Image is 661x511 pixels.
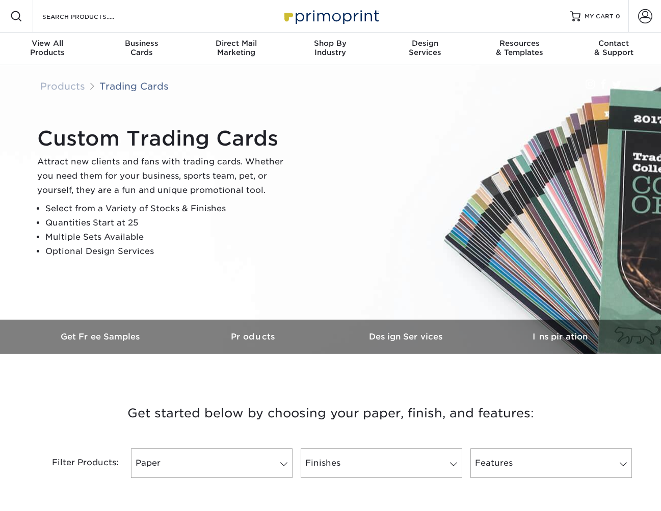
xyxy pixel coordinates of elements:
[484,320,637,354] a: Inspiration
[378,33,472,65] a: DesignServices
[567,39,661,57] div: & Support
[41,10,141,22] input: SEARCH PRODUCTS.....
[178,332,331,342] h3: Products
[25,448,127,478] div: Filter Products:
[283,33,378,65] a: Shop ByIndustry
[189,39,283,48] span: Direct Mail
[585,12,614,21] span: MY CART
[472,39,566,57] div: & Templates
[40,80,85,92] a: Products
[470,448,632,478] a: Features
[94,33,189,65] a: BusinessCards
[45,230,292,244] li: Multiple Sets Available
[280,5,382,27] img: Primoprint
[131,448,293,478] a: Paper
[25,320,178,354] a: Get Free Samples
[378,39,472,48] span: Design
[94,39,189,48] span: Business
[472,39,566,48] span: Resources
[283,39,378,48] span: Shop By
[99,80,169,92] a: Trading Cards
[331,320,484,354] a: Design Services
[472,33,566,65] a: Resources& Templates
[189,39,283,57] div: Marketing
[25,332,178,342] h3: Get Free Samples
[45,216,292,230] li: Quantities Start at 25
[178,320,331,354] a: Products
[37,155,292,197] p: Attract new clients and fans with trading cards. Whether you need them for your business, sports ...
[301,448,462,478] a: Finishes
[33,390,629,436] h3: Get started below by choosing your paper, finish, and features:
[45,202,292,216] li: Select from a Variety of Stocks & Finishes
[616,13,620,20] span: 0
[484,332,637,342] h3: Inspiration
[283,39,378,57] div: Industry
[45,244,292,259] li: Optional Design Services
[378,39,472,57] div: Services
[567,39,661,48] span: Contact
[567,33,661,65] a: Contact& Support
[94,39,189,57] div: Cards
[189,33,283,65] a: Direct MailMarketing
[37,126,292,151] h1: Custom Trading Cards
[331,332,484,342] h3: Design Services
